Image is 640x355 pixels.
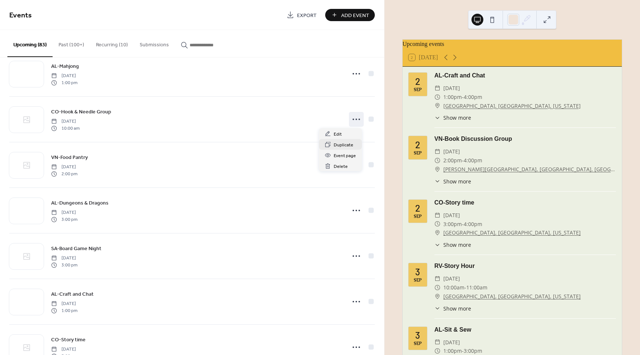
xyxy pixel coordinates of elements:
span: - [462,220,464,229]
button: Recurring (10) [90,30,134,56]
div: ​ [434,305,440,312]
span: 4:00pm [464,156,482,165]
div: AL-Sit & Sew [434,325,616,334]
div: ​ [434,165,440,174]
button: Submissions [134,30,175,56]
span: Edit [334,130,342,138]
div: ​ [434,84,440,93]
div: Upcoming events [403,40,622,49]
span: Show more [443,177,471,185]
div: 3 [415,331,420,340]
span: Export [297,11,317,19]
div: AL-Craft and Chat [434,71,616,80]
span: 4:00pm [464,220,482,229]
span: [DATE] [51,209,77,216]
div: VN-Book Discussion Group [434,135,616,143]
div: 2 [415,140,420,149]
a: CO-Story time [51,335,86,344]
div: ​ [434,283,440,292]
span: [DATE] [443,84,460,93]
a: AL-Mahjong [51,62,79,70]
span: Show more [443,114,471,122]
span: Duplicate [334,141,353,149]
span: - [462,93,464,102]
button: Past (100+) [53,30,90,56]
div: ​ [434,338,440,347]
a: [GEOGRAPHIC_DATA], [GEOGRAPHIC_DATA], [US_STATE] [443,102,581,110]
div: Sep [414,278,422,283]
button: ​Show more [434,305,471,312]
div: ​ [434,156,440,165]
span: 10:00am [443,283,464,292]
a: [GEOGRAPHIC_DATA], [GEOGRAPHIC_DATA], [US_STATE] [443,228,581,237]
button: ​Show more [434,114,471,122]
span: 4:00pm [464,93,482,102]
div: 2 [415,203,420,213]
span: 1:00 pm [51,79,77,86]
a: Export [281,9,322,21]
span: - [462,156,464,165]
button: ​Show more [434,177,471,185]
span: [DATE] [51,118,80,125]
div: ​ [434,274,440,283]
button: Upcoming (83) [7,30,53,57]
div: ​ [434,147,440,156]
div: Sep [414,214,422,219]
span: 2:00pm [443,156,462,165]
a: AL-Craft and Chat [51,290,94,298]
span: 3:00pm [443,220,462,229]
span: CO-Hook & Needle Group [51,108,111,116]
span: [DATE] [51,73,77,79]
span: Add Event [341,11,369,19]
span: 11:00am [466,283,487,292]
div: Sep [414,87,422,92]
div: ​ [434,114,440,122]
div: 3 [415,267,420,276]
span: SA-Board Game Night [51,245,101,253]
span: AL-Mahjong [51,63,79,70]
div: ​ [434,177,440,185]
div: RV-Story Hour [434,262,616,271]
span: [DATE] [443,338,460,347]
div: ​ [434,211,440,220]
a: AL-Dungeons & Dragons [51,199,109,207]
span: [DATE] [51,255,77,262]
span: 1:00pm [443,93,462,102]
a: SA-Board Game Night [51,244,101,253]
a: CO-Hook & Needle Group [51,107,111,116]
span: 1:00 pm [51,307,77,314]
div: ​ [434,102,440,110]
div: ​ [434,93,440,102]
span: 3:00 pm [51,262,77,268]
div: 2 [415,77,420,86]
span: AL-Dungeons & Dragons [51,199,109,207]
span: CO-Story time [51,336,86,344]
span: Show more [443,305,471,312]
div: ​ [434,292,440,301]
span: 2:00 pm [51,170,77,177]
span: [DATE] [443,211,460,220]
span: Show more [443,241,471,249]
button: ​Show more [434,241,471,249]
span: [DATE] [51,164,77,170]
div: Sep [414,341,422,346]
div: ​ [434,228,440,237]
button: Add Event [325,9,375,21]
span: [DATE] [51,346,77,353]
span: [DATE] [443,147,460,156]
span: Event page [334,152,356,160]
span: Delete [334,163,348,170]
div: ​ [434,241,440,249]
span: 10:00 am [51,125,80,132]
div: CO-Story time [434,198,616,207]
a: VN-Food Pantry [51,153,88,162]
a: [PERSON_NAME][GEOGRAPHIC_DATA], [GEOGRAPHIC_DATA], [GEOGRAPHIC_DATA] [443,165,616,174]
span: VN-Food Pantry [51,154,88,162]
div: Sep [414,151,422,156]
span: Events [9,8,32,23]
span: [DATE] [51,301,77,307]
div: ​ [434,220,440,229]
span: 3:00 pm [51,216,77,223]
